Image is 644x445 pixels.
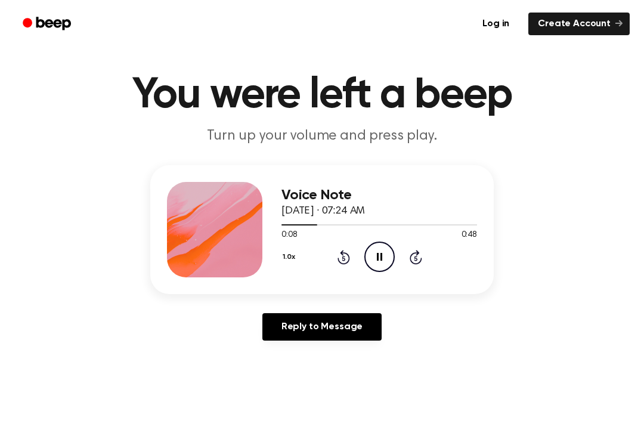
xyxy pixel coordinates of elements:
[528,13,630,35] a: Create Account
[93,126,551,146] p: Turn up your volume and press play.
[281,229,297,242] span: 0:08
[281,206,365,217] span: [DATE] · 07:24 AM
[281,247,299,267] button: 1.0x
[17,74,627,117] h1: You were left a beep
[470,10,521,38] a: Log in
[262,313,382,341] a: Reply to Message
[281,187,477,203] h3: Voice Note
[462,229,477,242] span: 0:48
[14,13,82,36] a: Beep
